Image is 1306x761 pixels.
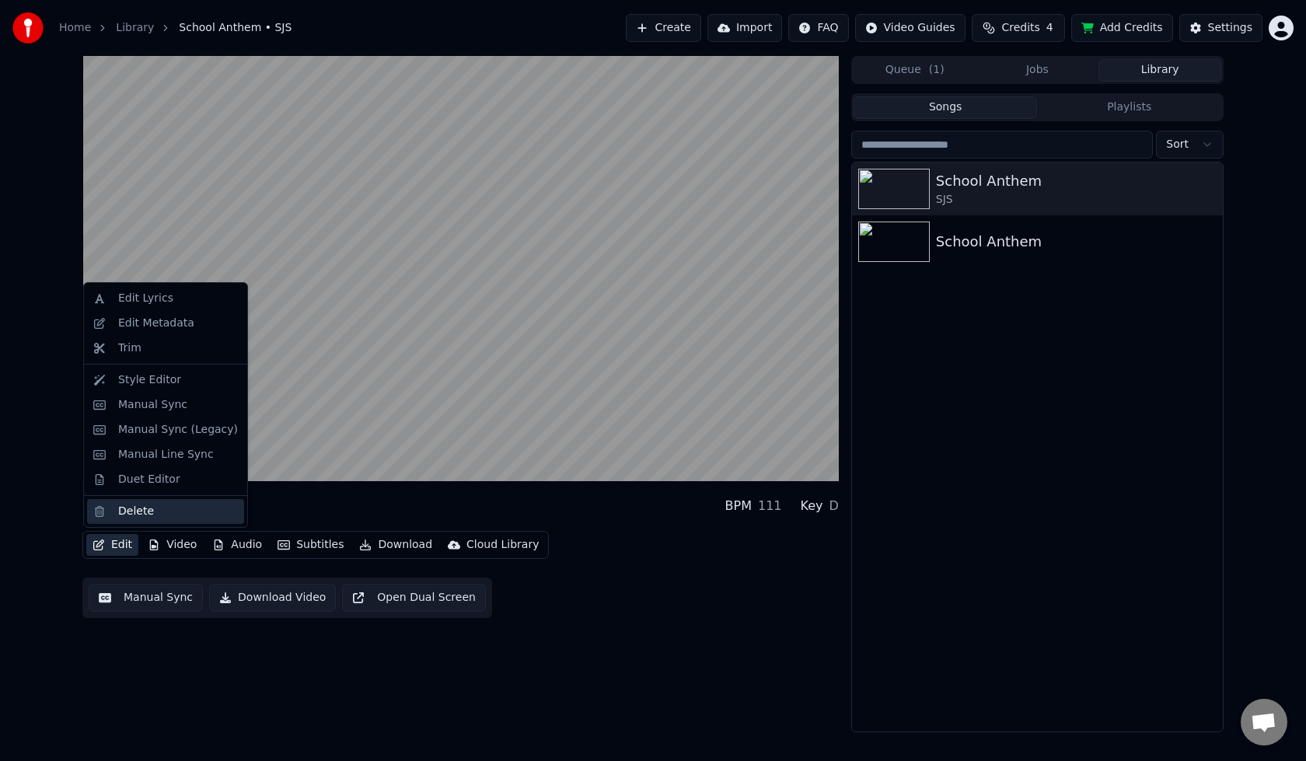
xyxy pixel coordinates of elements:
span: Sort [1166,137,1189,152]
div: Edit Lyrics [118,291,173,306]
button: Subtitles [271,534,350,556]
div: SJS [82,509,200,525]
div: Cloud Library [466,537,539,553]
button: Settings [1179,14,1262,42]
div: 111 [758,497,782,515]
button: Manual Sync [89,584,203,612]
button: Video [141,534,203,556]
button: FAQ [788,14,848,42]
div: Edit Metadata [118,316,194,331]
div: Duet Editor [118,472,180,487]
button: Songs [854,96,1038,119]
img: youka [12,12,44,44]
button: Add Credits [1071,14,1173,42]
nav: breadcrumb [59,20,292,36]
button: Edit [86,534,138,556]
div: D [829,497,839,515]
button: Jobs [976,59,1099,82]
span: Credits [1001,20,1039,36]
div: Open chat [1241,699,1287,745]
div: SJS [936,192,1217,208]
div: Style Editor [118,372,181,388]
div: Trim [118,340,141,356]
button: Credits4 [972,14,1065,42]
span: ( 1 ) [929,62,945,78]
span: 4 [1046,20,1053,36]
button: Playlists [1037,96,1221,119]
span: School Anthem • SJS [179,20,292,36]
div: School Anthem [936,170,1217,192]
div: Delete [118,504,154,519]
button: Import [707,14,782,42]
div: Settings [1208,20,1252,36]
div: School Anthem [936,231,1217,253]
div: Manual Sync [118,397,187,413]
button: Download [353,534,438,556]
button: Download Video [209,584,336,612]
div: BPM [725,497,752,515]
button: Library [1098,59,1221,82]
button: Open Dual Screen [342,584,486,612]
a: Home [59,20,91,36]
button: Queue [854,59,976,82]
a: Library [116,20,154,36]
div: Manual Line Sync [118,447,214,463]
button: Video Guides [855,14,966,42]
div: Manual Sync (Legacy) [118,422,238,438]
button: Audio [206,534,268,556]
button: Create [626,14,701,42]
div: School Anthem [82,487,200,509]
div: Key [801,497,823,515]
